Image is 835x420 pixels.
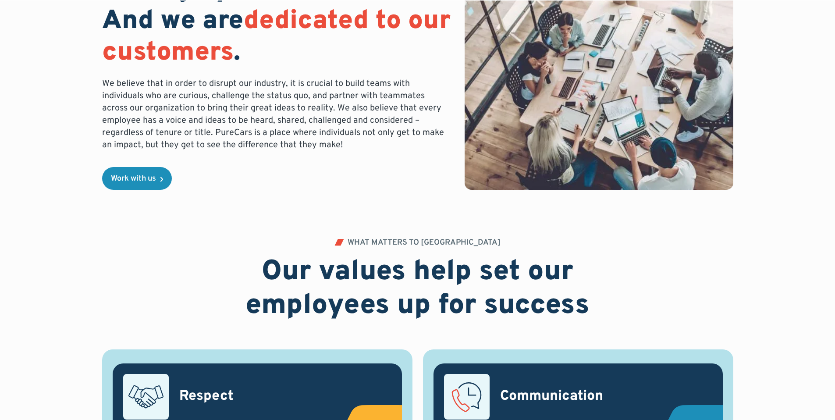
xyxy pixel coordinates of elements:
[102,5,451,70] span: dedicated to our customers
[500,388,603,406] h3: Communication
[102,167,172,190] a: Work with us
[111,175,156,183] div: Work with us
[348,239,501,247] div: WHAT MATTERS TO [GEOGRAPHIC_DATA]
[193,256,642,323] h2: Our values help set our employees up for success
[179,388,234,406] h3: Respect
[102,78,451,151] p: We believe that in order to disrupt our industry, it is crucial to build teams with individuals w...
